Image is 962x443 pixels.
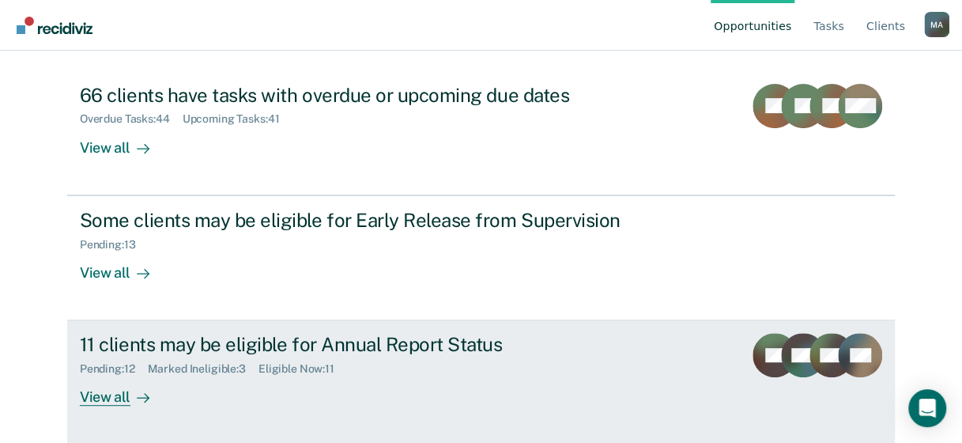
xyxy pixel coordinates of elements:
[80,251,168,282] div: View all
[80,362,148,376] div: Pending : 12
[80,126,168,157] div: View all
[80,209,635,232] div: Some clients may be eligible for Early Release from Supervision
[80,84,635,107] div: 66 clients have tasks with overdue or upcoming due dates
[80,112,183,126] div: Overdue Tasks : 44
[80,238,149,252] div: Pending : 13
[183,112,292,126] div: Upcoming Tasks : 41
[258,362,347,376] div: Eligible Now : 11
[80,333,635,356] div: 11 clients may be eligible for Annual Report Status
[924,12,949,37] div: M A
[147,362,258,376] div: Marked Ineligible : 3
[67,195,895,320] a: Some clients may be eligible for Early Release from SupervisionPending:13View all
[67,71,895,195] a: 66 clients have tasks with overdue or upcoming due datesOverdue Tasks:44Upcoming Tasks:41View all
[908,389,946,427] div: Open Intercom Messenger
[924,12,949,37] button: Profile dropdown button
[17,17,92,34] img: Recidiviz
[80,376,168,407] div: View all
